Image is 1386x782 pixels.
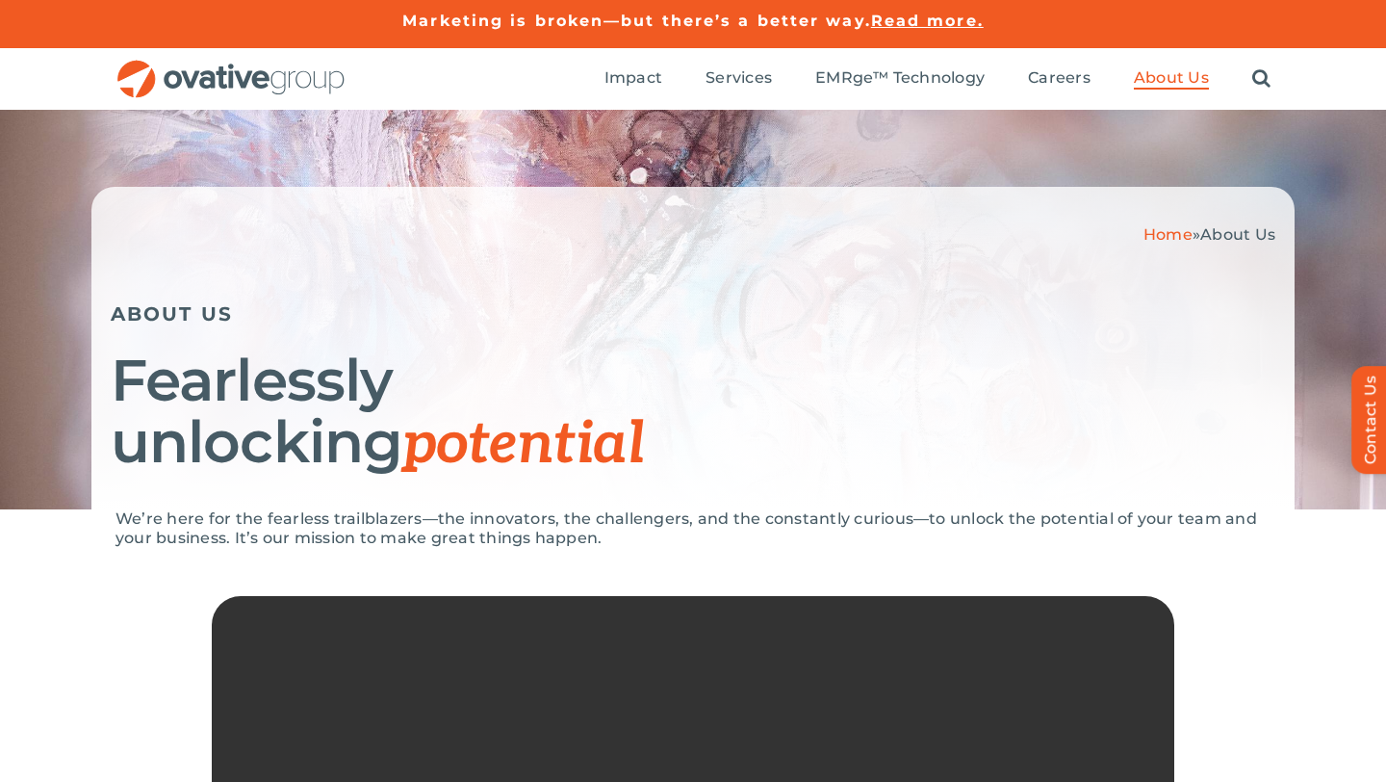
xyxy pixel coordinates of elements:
h1: Fearlessly unlocking [111,350,1275,476]
a: Careers [1028,68,1091,90]
span: About Us [1200,225,1275,244]
a: Impact [604,68,662,90]
span: EMRge™ Technology [815,68,985,88]
span: Services [706,68,772,88]
span: potential [402,410,644,480]
span: Careers [1028,68,1091,88]
a: OG_Full_horizontal_RGB [115,58,346,76]
span: Impact [604,68,662,88]
a: Services [706,68,772,90]
a: Search [1252,68,1270,90]
a: Marketing is broken—but there’s a better way. [402,12,871,30]
nav: Menu [604,48,1270,110]
a: Home [1143,225,1193,244]
a: About Us [1134,68,1209,90]
a: Read more. [871,12,984,30]
p: We’re here for the fearless trailblazers—the innovators, the challengers, and the constantly curi... [115,509,1270,548]
span: About Us [1134,68,1209,88]
a: EMRge™ Technology [815,68,985,90]
h5: ABOUT US [111,302,1275,326]
span: » [1143,225,1275,244]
